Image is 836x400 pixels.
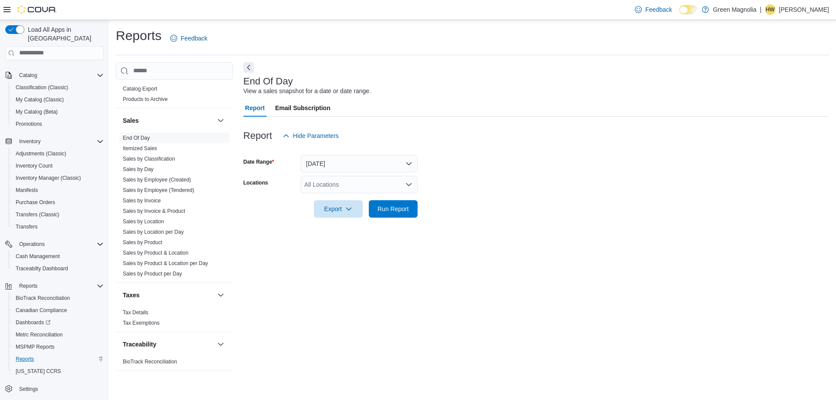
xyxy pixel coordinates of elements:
a: Cash Management [12,251,63,262]
a: Itemized Sales [123,145,157,151]
button: [US_STATE] CCRS [9,365,107,377]
a: Promotions [12,119,46,129]
span: Dashboards [16,319,51,326]
a: Adjustments (Classic) [12,148,70,159]
a: Dashboards [9,316,107,329]
span: Cash Management [16,253,60,260]
span: Operations [16,239,104,249]
span: Metrc Reconciliation [12,329,104,340]
a: Products to Archive [123,96,168,102]
a: Transfers (Classic) [12,209,63,220]
a: Sales by Product & Location per Day [123,260,208,266]
button: Transfers [9,221,107,233]
a: Sales by Invoice [123,198,161,204]
span: MSPMP Reports [12,342,104,352]
button: Settings [2,383,107,395]
a: MSPMP Reports [12,342,58,352]
span: Transfers (Classic) [12,209,104,220]
div: Sales [116,133,233,282]
span: Feedback [645,5,672,14]
button: Reports [2,280,107,292]
span: Reports [12,354,104,364]
span: BioTrack Reconciliation [123,358,177,365]
h3: Taxes [123,291,140,299]
span: Inventory [16,136,104,147]
span: Traceabilty Dashboard [16,265,68,272]
button: Hide Parameters [279,127,342,145]
a: BioTrack Reconciliation [12,293,74,303]
a: Manifests [12,185,41,195]
span: Email Subscription [275,99,330,117]
a: Dashboards [12,317,54,328]
span: Sales by Employee (Tendered) [123,187,194,194]
span: Feedback [181,34,207,43]
span: Sales by Classification [123,155,175,162]
h3: End Of Day [243,76,293,87]
label: Locations [243,179,268,186]
span: BioTrack Reconciliation [12,293,104,303]
span: Inventory Manager (Classic) [16,175,81,182]
span: Transfers [16,223,37,230]
input: Dark Mode [679,5,698,14]
p: Green Magnolia [713,4,757,15]
span: Reports [16,281,104,291]
p: [PERSON_NAME] [779,4,829,15]
span: Reports [19,282,37,289]
a: Sales by Day [123,166,154,172]
button: Taxes [123,291,214,299]
a: Sales by Employee (Tendered) [123,187,194,193]
button: Inventory [16,136,44,147]
a: My Catalog (Beta) [12,107,61,117]
span: My Catalog (Beta) [12,107,104,117]
span: Cash Management [12,251,104,262]
span: Sales by Day [123,166,154,173]
span: Sales by Product per Day [123,270,182,277]
span: Reports [16,356,34,363]
button: Open list of options [405,181,412,188]
span: Purchase Orders [12,197,104,208]
a: Inventory Count [12,161,56,171]
button: Catalog [2,69,107,81]
button: Taxes [216,290,226,300]
a: [US_STATE] CCRS [12,366,64,376]
span: Report [245,99,265,117]
a: Feedback [631,1,675,18]
button: Reports [16,281,41,291]
span: Sales by Product & Location per Day [123,260,208,267]
span: Traceabilty Dashboard [12,263,104,274]
span: Dashboards [12,317,104,328]
div: View a sales snapshot for a date or date range. [243,87,371,96]
span: Sales by Product & Location [123,249,189,256]
span: Hide Parameters [293,131,339,140]
span: [US_STATE] CCRS [16,368,61,375]
span: Adjustments (Classic) [12,148,104,159]
div: Products [116,84,233,108]
button: Inventory Manager (Classic) [9,172,107,184]
span: Transfers [12,222,104,232]
span: Promotions [16,121,42,128]
span: Washington CCRS [12,366,104,376]
button: Purchase Orders [9,196,107,208]
span: My Catalog (Classic) [12,94,104,105]
button: Manifests [9,184,107,196]
a: Canadian Compliance [12,305,71,316]
span: Classification (Classic) [12,82,104,93]
a: End Of Day [123,135,150,141]
span: Inventory [19,138,40,145]
span: Catalog [16,70,104,81]
a: My Catalog (Classic) [12,94,67,105]
a: Metrc Reconciliation [12,329,66,340]
button: Sales [123,116,214,125]
a: Sales by Employee (Created) [123,177,191,183]
span: Purchase Orders [16,199,55,206]
span: Sales by Invoice [123,197,161,204]
button: Traceability [123,340,214,349]
span: Sales by Product [123,239,162,246]
div: Traceability [116,356,233,370]
span: Itemized Sales [123,145,157,152]
span: Canadian Compliance [16,307,67,314]
div: Heather Wheeler [765,4,775,15]
h3: Traceability [123,340,156,349]
a: Sales by Location [123,218,164,225]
